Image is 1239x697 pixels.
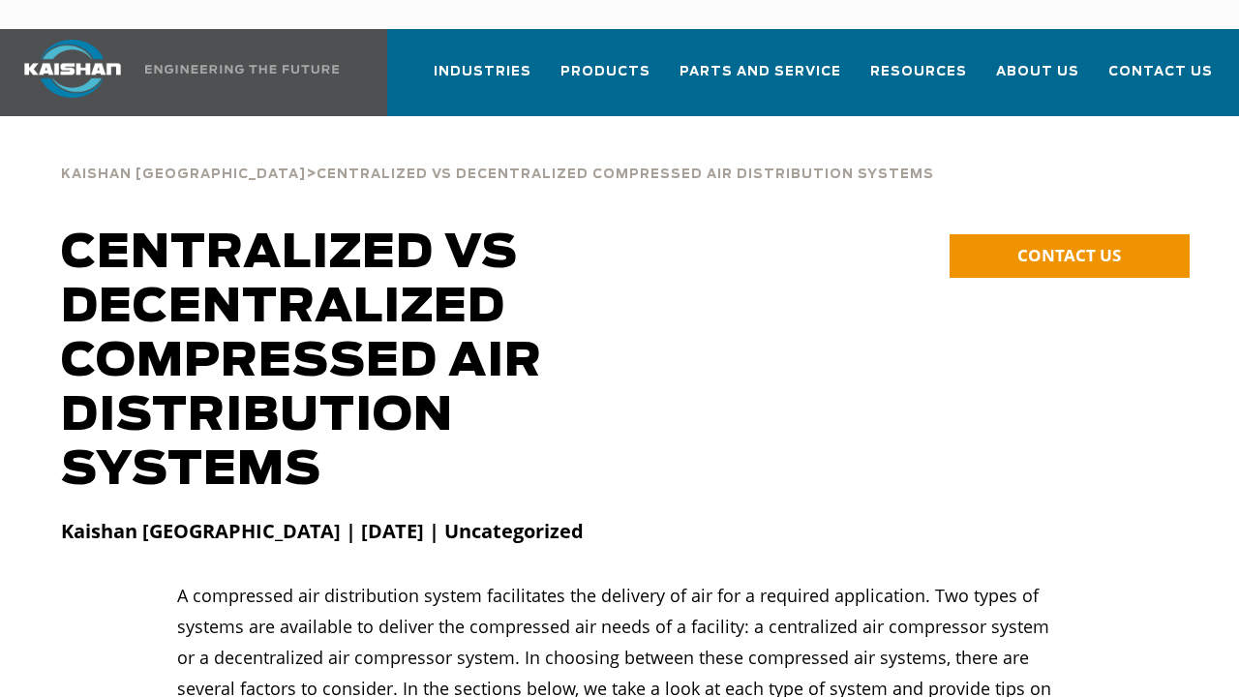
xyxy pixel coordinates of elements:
[1108,46,1213,112] a: Contact Us
[61,168,306,181] span: Kaishan [GEOGRAPHIC_DATA]
[434,46,531,112] a: Industries
[870,61,967,83] span: Resources
[996,46,1079,112] a: About Us
[560,46,650,112] a: Products
[317,168,934,181] span: Centralized vs Decentralized Compressed Air Distribution Systems
[317,165,934,182] a: Centralized vs Decentralized Compressed Air Distribution Systems
[870,46,967,112] a: Resources
[61,145,934,190] div: >
[560,61,650,83] span: Products
[61,518,584,544] strong: Kaishan [GEOGRAPHIC_DATA] | [DATE] | Uncategorized
[145,65,339,74] img: Engineering the future
[61,230,542,494] span: CENTRALIZED VS DECENTRALIZED COMPRESSED AIR DISTRIBUTION SYSTEMS
[996,61,1079,83] span: About Us
[950,234,1190,278] a: CONTACT US
[61,165,306,182] a: Kaishan [GEOGRAPHIC_DATA]
[1108,61,1213,83] span: Contact Us
[680,61,841,83] span: Parts and Service
[434,61,531,83] span: Industries
[1017,244,1121,266] span: CONTACT US
[680,46,841,112] a: Parts and Service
